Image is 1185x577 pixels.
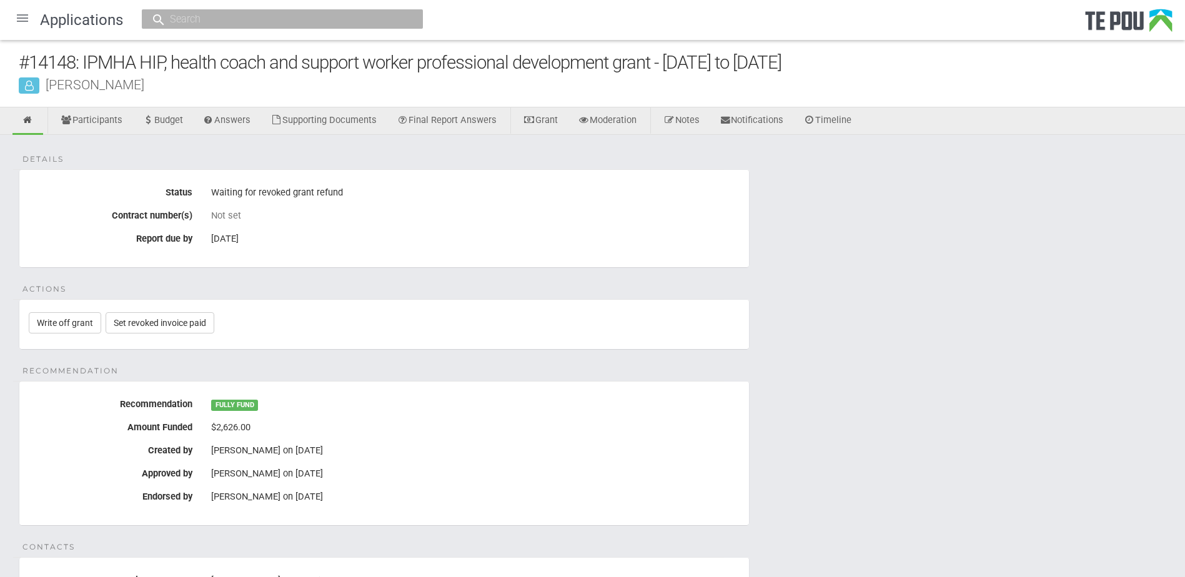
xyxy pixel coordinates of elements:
a: Set revoked invoice paid [106,312,214,333]
div: [PERSON_NAME] on [DATE] [211,468,740,479]
label: Endorsed by [19,486,202,502]
a: Answers [194,107,260,135]
a: Grant [514,107,567,135]
div: [PERSON_NAME] on [DATE] [211,491,740,502]
div: [DATE] [211,229,740,250]
div: [PERSON_NAME] on [DATE] [211,445,740,456]
label: Contract number(s) [19,205,202,221]
a: Supporting Documents [261,107,386,135]
label: Approved by [19,463,202,479]
a: Notifications [710,107,793,135]
span: Actions [22,284,66,295]
a: Notes [654,107,709,135]
div: #14148: IPMHA HIP, health coach and support worker professional development grant - [DATE] to [DATE] [19,49,1185,76]
span: Details [22,154,64,165]
a: Timeline [794,107,861,135]
input: Search [166,12,386,26]
label: Report due by [19,229,202,244]
a: Write off grant [29,312,101,333]
label: Status [19,182,202,198]
div: $2,626.00 [211,417,740,438]
a: Moderation [568,107,646,135]
div: Waiting for revoked grant refund [211,182,740,204]
a: Budget [133,107,192,135]
div: Not set [211,210,740,221]
label: Amount Funded [19,417,202,433]
span: Recommendation [22,365,119,377]
span: FULLY FUND [211,400,258,411]
span: Contacts [22,541,75,553]
div: [PERSON_NAME] [19,78,1185,91]
a: Final Report Answers [387,107,506,135]
label: Created by [19,440,202,456]
label: Recommendation [19,394,202,410]
a: Participants [51,107,132,135]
